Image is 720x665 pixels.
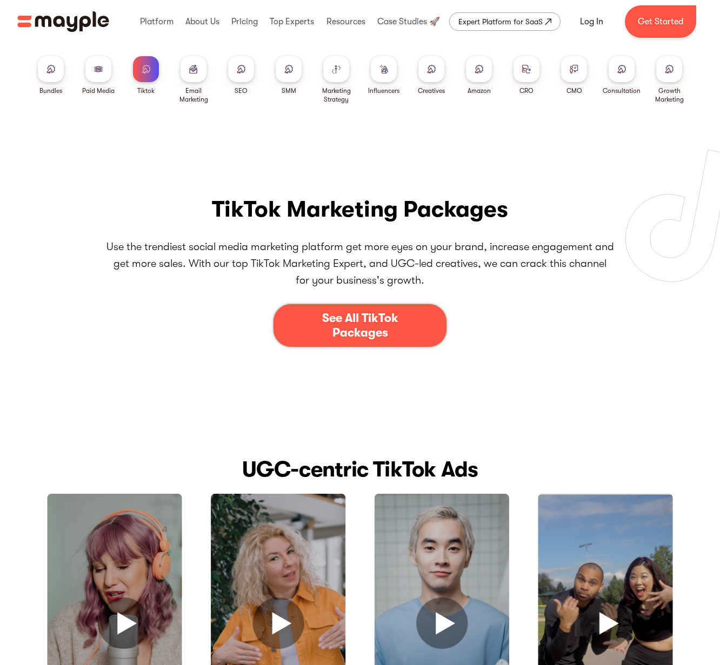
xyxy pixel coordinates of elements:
[317,86,356,104] div: Marketing Strategy
[368,86,399,95] div: Influencers
[174,86,213,104] div: Email Marketing
[38,56,64,95] a: Bundles
[418,86,445,95] div: Creatives
[39,86,62,95] div: Bundles
[212,196,508,223] h1: TikTok Marketing Packages
[650,86,689,104] div: Growth Marketing
[458,15,543,28] div: Expert Platform for SaaS
[17,11,109,32] img: Mayple logo
[133,56,159,95] a: Tiktok
[519,86,534,95] div: CRO
[306,311,414,340] div: See All TikTok Packages
[82,56,115,95] a: Paid Media
[561,56,587,95] a: CMO
[12,454,708,485] h2: UGC-centric TikTok Ads
[174,56,213,104] a: Email Marketing
[106,238,614,289] p: Use the trendiest social media marketing platform get more eyes on your brand, increase engagemen...
[650,56,689,104] a: Growth Marketing
[137,86,155,95] div: Tiktok
[466,56,492,95] a: Amazon
[418,56,445,95] a: Creatives
[228,56,254,95] a: SEO
[625,5,696,38] a: Get Started
[317,56,356,104] a: Marketing Strategy
[235,86,248,95] div: SEO
[603,86,641,95] div: Consultation
[368,56,399,95] a: Influencers
[603,56,641,95] a: Consultation
[566,86,582,95] div: CMO
[514,56,539,95] a: CRO
[82,86,115,95] div: Paid Media
[567,9,616,35] a: Log In
[449,12,561,31] a: Expert Platform for SaaS
[282,86,296,95] div: SMM
[274,304,446,347] a: See All TikTok Packages
[468,86,491,95] div: Amazon
[276,56,302,95] a: SMM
